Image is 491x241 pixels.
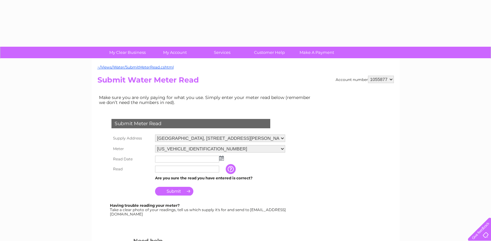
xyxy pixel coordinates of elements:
[110,133,153,144] th: Supply Address
[153,174,287,182] td: Are you sure the read you have entered is correct?
[111,119,270,128] div: Submit Meter Read
[102,47,153,58] a: My Clear Business
[110,164,153,174] th: Read
[244,47,295,58] a: Customer Help
[336,76,394,83] div: Account number
[97,93,315,106] td: Make sure you are only paying for what you use. Simply enter your meter read below (remember we d...
[97,65,174,69] a: ~/Views/Water/SubmitMeterRead.cshtml
[110,203,287,216] div: Take a clear photo of your readings, tell us which supply it's for and send to [EMAIL_ADDRESS][DO...
[226,164,237,174] input: Information
[110,144,153,154] th: Meter
[219,156,224,161] img: ...
[110,203,180,208] b: Having trouble reading your meter?
[97,76,394,87] h2: Submit Water Meter Read
[155,187,193,196] input: Submit
[291,47,342,58] a: Make A Payment
[149,47,201,58] a: My Account
[110,154,153,164] th: Read Date
[196,47,248,58] a: Services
